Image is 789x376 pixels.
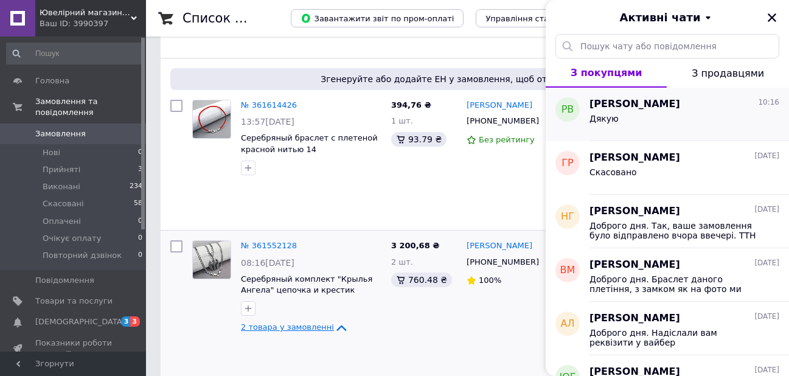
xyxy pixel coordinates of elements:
span: 58 [134,198,142,209]
span: АЛ [561,317,575,331]
span: РВ [561,103,574,117]
span: [DEMOGRAPHIC_DATA] [35,316,125,327]
span: 0 [138,216,142,227]
span: ВМ [560,263,575,277]
span: [DATE] [754,258,779,268]
img: Фото товару [193,100,231,138]
span: 234 [130,181,142,192]
span: 394,76 ₴ [391,100,431,110]
div: 93.79 ₴ [391,132,447,147]
input: Пошук чату або повідомлення [555,34,779,58]
span: 2 товара у замовленні [241,323,334,332]
div: [PHONE_NUMBER] [464,254,541,270]
a: Серебряный браслет с плетеной красной нитью 14 [241,133,378,154]
span: Нові [43,147,60,158]
span: 0 [138,233,142,244]
span: [PERSON_NAME] [589,312,680,326]
span: Управління статусами [485,14,579,23]
span: Замовлення та повідомлення [35,96,146,118]
span: 2 шт. [391,257,413,266]
span: Повідомлення [35,275,94,286]
span: 3 [138,164,142,175]
h1: Список замовлень [182,11,306,26]
a: 2 товара у замовленні [241,322,349,332]
span: З покупцями [571,67,642,78]
span: Показники роботи компанії [35,338,113,360]
span: Головна [35,75,69,86]
span: [DATE] [754,365,779,375]
span: 0 [138,250,142,261]
div: Ваш ID: 3990397 [40,18,146,29]
span: Доброго дня. Так, ваше замовлення було відправлено вчора ввечері. ТТН 20451239144317 [589,221,762,240]
span: [PERSON_NAME] [589,151,680,165]
span: НГ [561,210,574,224]
span: Активні чати [619,10,700,26]
span: [PERSON_NAME] [589,204,680,218]
a: Серебряный комплект "Крылья Ангела" цепочка и крестик [241,274,372,295]
span: 1 шт. [391,116,413,125]
span: Дякую [589,114,619,124]
span: 08:16[DATE] [241,258,294,268]
img: Фото товару [193,241,231,279]
a: [PERSON_NAME] [467,240,532,252]
span: 3 [130,316,140,327]
span: Товари та послуги [35,296,113,307]
span: 3 200,68 ₴ [391,241,439,250]
span: [DATE] [754,204,779,215]
a: Фото товару [192,100,231,139]
span: Очікує оплату [43,233,101,244]
span: Доброго дня. Надіслали вам реквізити у вайбер [589,328,762,347]
a: Фото товару [192,240,231,279]
button: АЛ[PERSON_NAME][DATE]Доброго дня. Надіслали вам реквізити у вайбер [546,302,789,355]
span: 100% [479,276,501,285]
input: Пошук [6,43,144,64]
span: Оплачені [43,216,81,227]
span: Повторний дзвінок [43,250,122,261]
div: 760.48 ₴ [391,273,452,287]
span: ГР [561,156,573,170]
a: № 361552128 [241,241,297,250]
span: [PERSON_NAME] [589,97,680,111]
span: Прийняті [43,164,80,175]
a: № 361614426 [241,100,297,110]
button: З покупцями [546,58,667,88]
span: Доброго дня. Браслет даного плетіння, з замком як на фото ми виготовляємо від 45 грам. Вартість т... [589,274,762,294]
button: ГР[PERSON_NAME][DATE]Скасовано [546,141,789,195]
span: Замовлення [35,128,86,139]
span: 13:57[DATE] [241,117,294,127]
span: Згенеруйте або додайте ЕН у замовлення, щоб отримати оплату [175,73,760,85]
button: РВ[PERSON_NAME]10:16Дякую [546,88,789,141]
button: З продавцями [667,58,789,88]
span: Ювелірний магазин AVA [40,7,131,18]
span: Скасовано [589,167,637,177]
span: [PERSON_NAME] [589,258,680,272]
span: Скасовані [43,198,84,209]
span: Без рейтингу [479,135,535,144]
span: 0 [138,147,142,158]
div: [PHONE_NUMBER] [464,113,541,129]
button: ВМ[PERSON_NAME][DATE]Доброго дня. Браслет даного плетіння, з замком як на фото ми виготовляємо ві... [546,248,789,302]
span: 10:16 [758,97,779,108]
button: Завантажити звіт по пром-оплаті [291,9,464,27]
span: 3 [121,316,131,327]
button: НГ[PERSON_NAME][DATE]Доброго дня. Так, ваше замовлення було відправлено вчора ввечері. ТТН 204512... [546,195,789,248]
span: [DATE] [754,151,779,161]
button: Активні чати [580,10,755,26]
button: Управління статусами [476,9,588,27]
span: [DATE] [754,312,779,322]
span: Завантажити звіт по пром-оплаті [301,13,454,24]
span: З продавцями [692,68,764,79]
button: Закрити [765,10,779,25]
a: [PERSON_NAME] [467,100,532,111]
span: Виконані [43,181,80,192]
